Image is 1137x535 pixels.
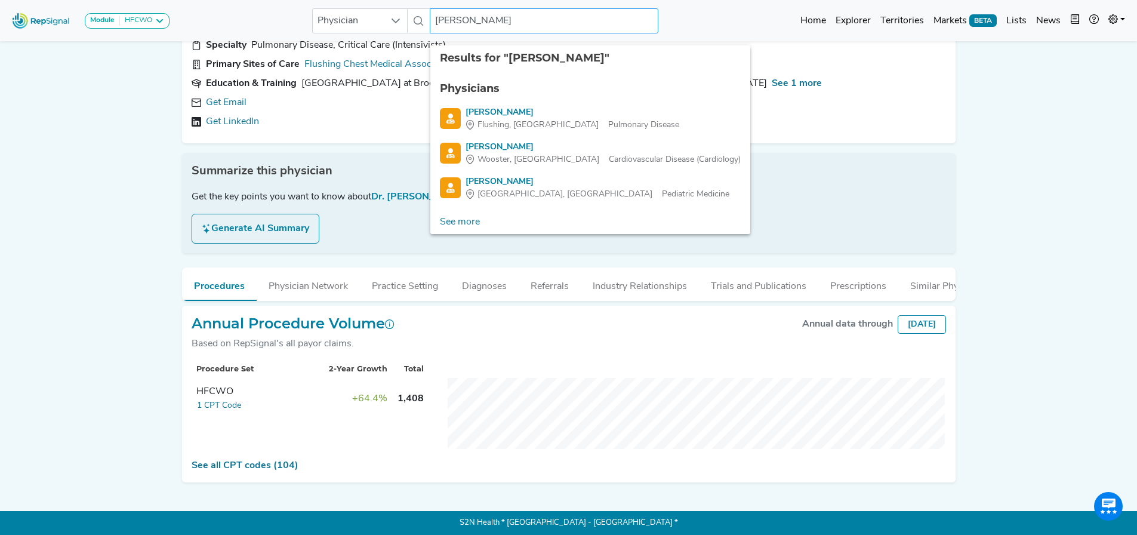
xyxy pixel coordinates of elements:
[360,267,450,300] button: Practice Setting
[182,511,956,535] p: S2N Health * [GEOGRAPHIC_DATA] - [GEOGRAPHIC_DATA] *
[876,9,929,33] a: Territories
[313,9,384,33] span: Physician
[392,360,429,377] th: Total
[192,315,395,333] h2: Annual Procedure Volume
[322,360,392,377] th: 2-Year Growth
[1002,9,1031,33] a: Lists
[196,399,242,413] button: 1 CPT Code
[251,38,446,53] div: Pulmonary Disease, Critical Care (Intensivists)
[304,57,464,72] a: Flushing Chest Medical Associates Pc
[969,14,997,26] span: BETA
[430,171,750,205] li: Kenneth Shaffer
[466,106,679,119] div: [PERSON_NAME]
[371,192,465,202] span: Dr. [PERSON_NAME]
[466,153,741,166] div: Cardiovascular Disease (Cardiology)
[440,141,741,166] a: [PERSON_NAME]Wooster, [GEOGRAPHIC_DATA]Cardiovascular Disease (Cardiology)
[182,267,257,301] button: Procedures
[196,385,316,399] div: HFCWO
[206,76,297,91] div: Education & Training
[898,267,1000,300] button: Similar Physicians
[1065,9,1084,33] button: Intel Book
[120,16,152,26] div: HFCWO
[206,96,246,110] a: Get Email
[301,76,767,91] div: SUNY Health Science Center at Brooklyn Fellowship, pulmonary disease and critical care medicine 1...
[192,360,323,377] th: Procedure Set
[831,9,876,33] a: Explorer
[192,190,946,204] div: Get the key points you want to know about
[477,153,599,166] span: Wooster, [GEOGRAPHIC_DATA]
[257,267,360,300] button: Physician Network
[430,102,750,136] li: Kenneth Sha
[440,106,741,131] a: [PERSON_NAME]Flushing, [GEOGRAPHIC_DATA]Pulmonary Disease
[1031,9,1065,33] a: News
[398,394,424,404] span: 1,408
[85,13,170,29] button: ModuleHFCWO
[796,9,831,33] a: Home
[206,57,300,72] div: Primary Sites of Care
[430,136,750,171] li: Kenneth Shafer
[818,267,898,300] button: Prescriptions
[440,177,461,198] img: Physician Search Icon
[440,81,741,97] div: Physicians
[440,143,461,164] img: Physician Search Icon
[477,119,599,131] span: Flushing, [GEOGRAPHIC_DATA]
[929,9,1002,33] a: MarketsBETA
[192,214,319,244] button: Generate AI Summary
[466,141,741,153] div: [PERSON_NAME]
[192,461,298,471] a: See all CPT codes (104)
[466,119,679,131] div: Pulmonary Disease
[192,337,395,351] div: Based on RepSignal's all payor claims.
[206,115,259,129] a: Get LinkedIn
[466,176,729,188] div: [PERSON_NAME]
[206,38,246,53] div: Specialty
[450,267,519,300] button: Diagnoses
[430,8,658,33] input: Search a physician
[430,210,489,234] a: See more
[90,17,115,24] strong: Module
[466,188,729,201] div: Pediatric Medicine
[477,188,652,201] span: [GEOGRAPHIC_DATA], [GEOGRAPHIC_DATA]
[699,267,818,300] button: Trials and Publications
[352,394,387,404] span: +64.4%
[898,315,946,334] div: [DATE]
[440,176,741,201] a: [PERSON_NAME][GEOGRAPHIC_DATA], [GEOGRAPHIC_DATA]Pediatric Medicine
[581,267,699,300] button: Industry Relationships
[519,267,581,300] button: Referrals
[440,51,609,64] span: Results for "[PERSON_NAME]"
[440,108,461,129] img: Physician Search Icon
[192,162,332,180] span: Summarize this physician
[772,79,822,88] span: See 1 more
[802,317,893,331] div: Annual data through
